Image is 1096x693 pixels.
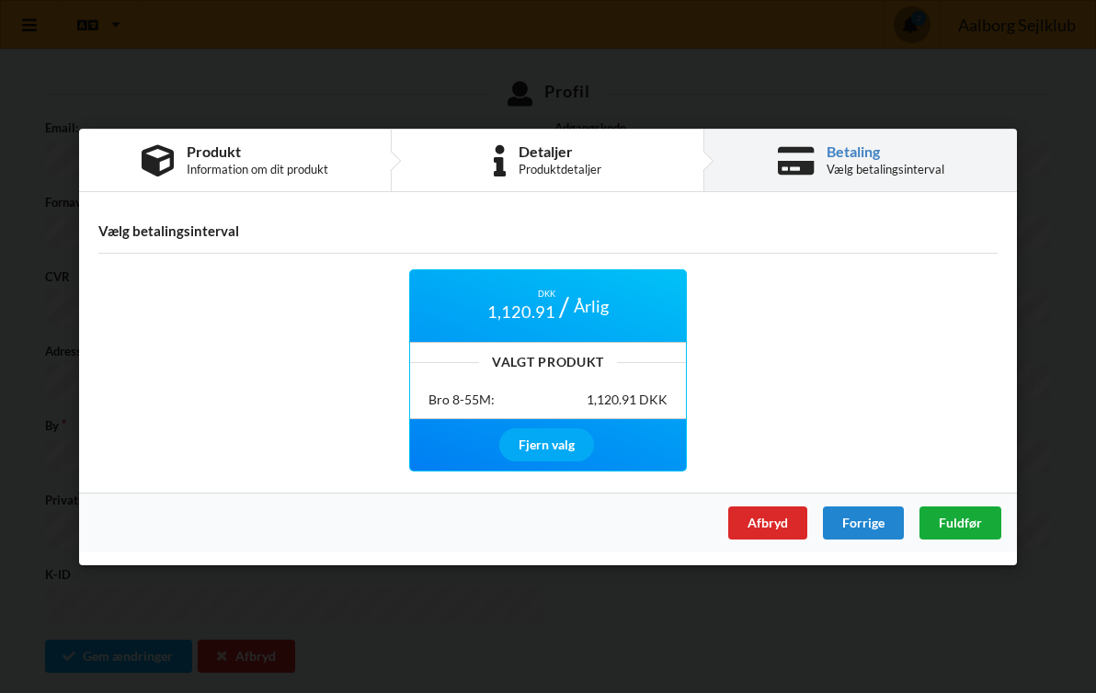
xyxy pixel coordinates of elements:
[538,289,555,301] span: DKK
[827,144,944,159] div: Betaling
[98,222,998,240] h4: Vælg betalingsinterval
[519,162,601,176] div: Produktdetaljer
[499,428,594,461] div: Fjern valg
[487,301,555,324] span: 1,120.91
[587,391,668,409] div: 1,120.91 DKK
[939,514,982,529] span: Fuldfør
[519,144,601,159] div: Detaljer
[827,162,944,176] div: Vælg betalingsinterval
[187,162,328,176] div: Information om dit produkt
[823,506,904,539] div: Forrige
[565,289,618,324] div: Årlig
[187,144,328,159] div: Produkt
[728,506,807,539] div: Afbryd
[428,391,495,409] div: Bro 8-55M:
[410,356,686,369] div: Valgt Produkt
